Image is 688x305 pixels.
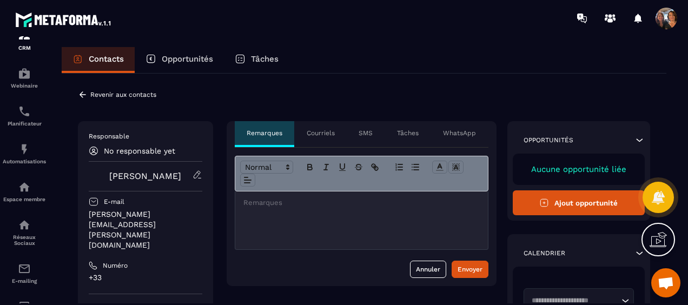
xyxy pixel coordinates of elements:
[18,262,31,275] img: email
[18,105,31,118] img: scheduler
[103,261,128,270] p: Numéro
[3,121,46,127] p: Planificateur
[18,67,31,80] img: automations
[224,47,289,73] a: Tâches
[89,54,124,64] p: Contacts
[3,278,46,284] p: E-mailing
[89,209,202,250] p: [PERSON_NAME][EMAIL_ADDRESS][PERSON_NAME][DOMAIN_NAME]
[410,261,446,278] button: Annuler
[104,147,175,155] p: No responsable yet
[89,273,202,283] p: +33
[90,91,156,98] p: Revenir aux contacts
[3,59,46,97] a: automationsautomationsWebinaire
[452,261,488,278] button: Envoyer
[524,249,565,257] p: Calendrier
[3,45,46,51] p: CRM
[3,83,46,89] p: Webinaire
[307,129,335,137] p: Courriels
[458,264,482,275] div: Envoyer
[89,132,202,141] p: Responsable
[3,254,46,292] a: emailemailE-mailing
[18,181,31,194] img: automations
[524,136,573,144] p: Opportunités
[162,54,213,64] p: Opportunités
[247,129,282,137] p: Remarques
[651,268,680,297] div: Ouvrir le chat
[104,197,124,206] p: E-mail
[397,129,419,137] p: Tâches
[15,10,113,29] img: logo
[3,135,46,173] a: automationsautomationsAutomatisations
[109,171,181,181] a: [PERSON_NAME]
[3,21,46,59] a: formationformationCRM
[443,129,476,137] p: WhatsApp
[3,173,46,210] a: automationsautomationsEspace membre
[18,143,31,156] img: automations
[251,54,279,64] p: Tâches
[3,196,46,202] p: Espace membre
[524,164,634,174] p: Aucune opportunité liée
[3,158,46,164] p: Automatisations
[62,47,135,73] a: Contacts
[359,129,373,137] p: SMS
[18,218,31,231] img: social-network
[3,210,46,254] a: social-networksocial-networkRéseaux Sociaux
[513,190,645,215] button: Ajout opportunité
[3,97,46,135] a: schedulerschedulerPlanificateur
[3,234,46,246] p: Réseaux Sociaux
[135,47,224,73] a: Opportunités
